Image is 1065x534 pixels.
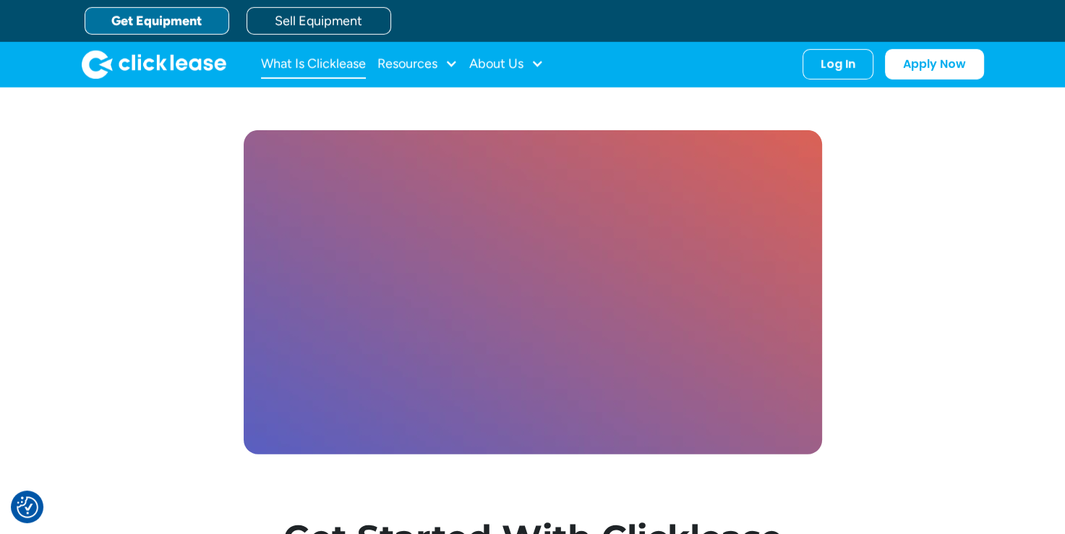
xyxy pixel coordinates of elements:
a: Sell Equipment [247,7,391,35]
div: About Us [469,50,544,79]
img: Revisit consent button [17,496,38,518]
img: Clicklease logo [82,50,226,79]
iframe: Clicklease Customer Testimonial Video | Why Customers Love Clicklease [252,136,830,461]
a: What Is Clicklease [261,50,366,79]
div: Log In [821,57,855,72]
a: Apply Now [885,49,984,80]
a: Get Equipment [85,7,229,35]
button: Consent Preferences [17,496,38,518]
div: Resources [377,50,458,79]
a: home [82,50,226,79]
